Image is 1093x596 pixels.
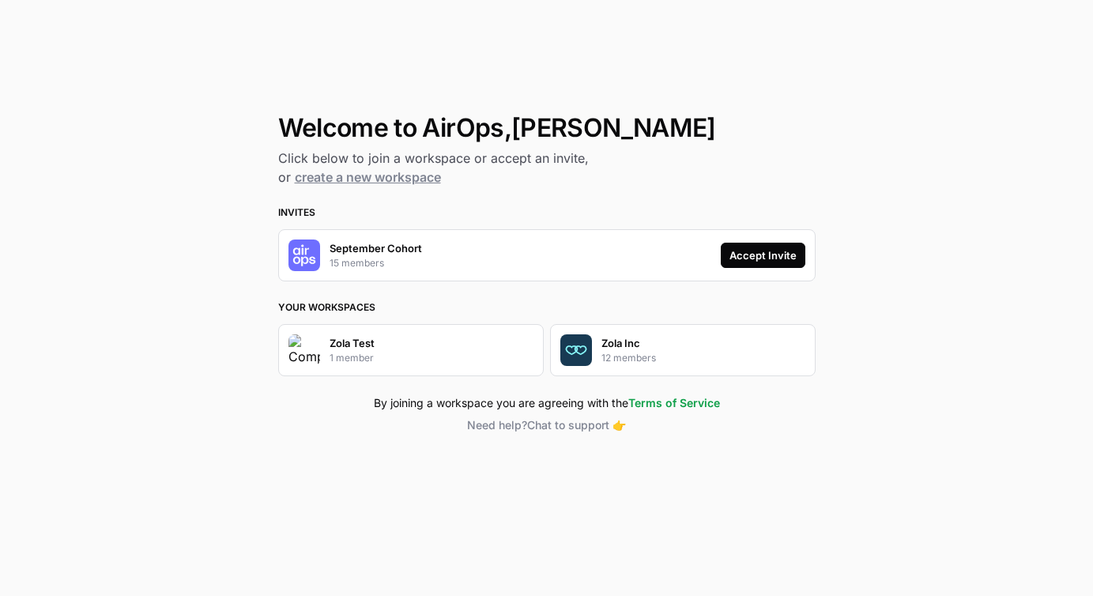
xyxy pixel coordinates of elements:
img: Company Logo [560,334,592,366]
a: Terms of Service [628,396,720,409]
button: Company LogoZola Inc12 members [550,324,816,376]
span: Chat to support 👉 [527,418,626,432]
button: Accept Invite [721,243,805,268]
h1: Welcome to AirOps, [PERSON_NAME] [278,114,816,142]
button: Need help?Chat to support 👉 [278,417,816,433]
p: Zola Inc [601,335,640,351]
h2: Click below to join a workspace or accept an invite, or [278,149,816,187]
button: Company LogoZola Test1 member [278,324,544,376]
div: Accept Invite [729,247,797,263]
img: Company Logo [288,334,320,366]
img: Company Logo [288,240,320,271]
p: 12 members [601,351,656,365]
p: 1 member [330,351,374,365]
div: By joining a workspace you are agreeing with the [278,395,816,411]
h3: Invites [278,206,816,220]
a: create a new workspace [295,169,441,185]
p: Zola Test [330,335,375,351]
p: September Cohort [330,240,422,256]
h3: Your Workspaces [278,300,816,315]
span: Need help? [467,418,527,432]
p: 15 members [330,256,384,270]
